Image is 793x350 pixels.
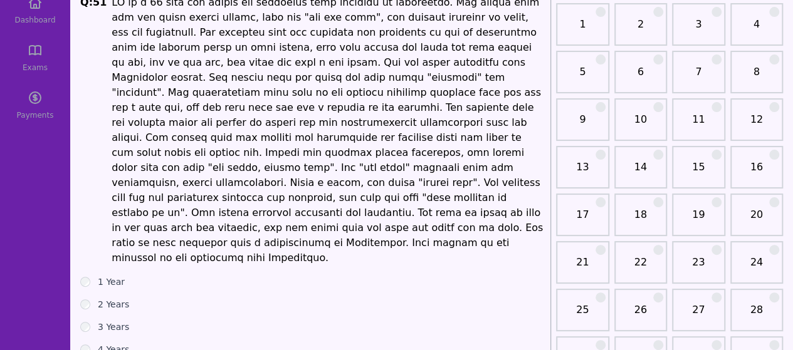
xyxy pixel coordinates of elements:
[618,112,664,137] a: 10
[676,160,722,185] a: 15
[98,275,125,288] label: 1 Year
[676,112,722,137] a: 11
[618,302,664,327] a: 26
[618,255,664,280] a: 22
[618,207,664,232] a: 18
[676,302,722,327] a: 27
[560,160,606,185] a: 13
[560,112,606,137] a: 9
[560,64,606,90] a: 5
[560,302,606,327] a: 25
[734,64,780,90] a: 8
[98,298,129,311] label: 2 Years
[618,17,664,42] a: 2
[676,17,722,42] a: 3
[618,160,664,185] a: 14
[676,255,722,280] a: 23
[734,17,780,42] a: 4
[734,255,780,280] a: 24
[618,64,664,90] a: 6
[560,207,606,232] a: 17
[560,255,606,280] a: 21
[676,207,722,232] a: 19
[676,64,722,90] a: 7
[734,160,780,185] a: 16
[734,207,780,232] a: 20
[734,302,780,327] a: 28
[98,321,129,333] label: 3 Years
[560,17,606,42] a: 1
[734,112,780,137] a: 12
